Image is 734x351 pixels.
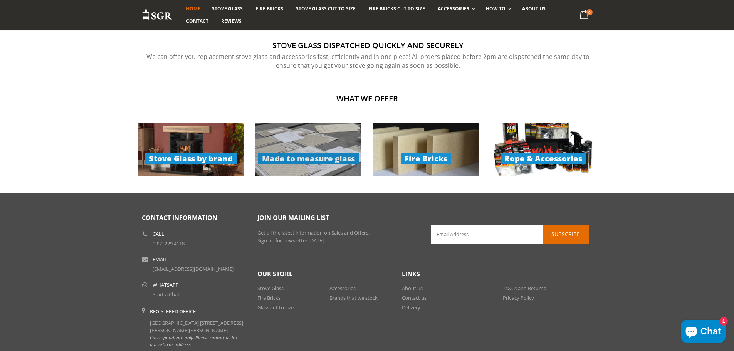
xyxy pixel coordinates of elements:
span: Fire Bricks Cut To Size [368,5,425,12]
b: Email [153,257,167,262]
span: Contact [186,18,208,24]
a: 0 [576,8,592,23]
a: Contact [180,15,214,27]
a: Accessories [329,285,356,292]
span: Stove Glass by brand [145,153,237,164]
span: Fire Bricks [401,153,451,164]
a: Glass cut to size [257,304,294,311]
em: Correspondence only. Please contact us for our returns address. [150,334,238,347]
a: Stove Glass by brand [138,123,244,176]
span: Rope & Accessories [501,153,586,164]
span: Home [186,5,200,12]
a: Reviews [215,15,247,27]
b: WhatsApp [153,282,179,287]
span: Accessories [438,5,469,12]
a: Fire Bricks [373,123,479,176]
a: Made to measure glass [255,123,361,176]
a: Privacy Policy [503,294,534,301]
a: About us [516,3,551,15]
div: [GEOGRAPHIC_DATA] [STREET_ADDRESS][PERSON_NAME][PERSON_NAME] [150,308,246,348]
img: Stove Glass Replacement [142,9,173,22]
a: Brands that we stock [329,294,378,301]
a: 0330 229 4118 [153,240,185,247]
a: [EMAIL_ADDRESS][DOMAIN_NAME] [153,265,234,272]
p: We can offer you replacement stove glass and accessories fast, efficiently and in one piece! All ... [144,52,593,70]
span: Contact Information [142,213,217,222]
a: Start a Chat [153,291,180,298]
b: Call [153,232,164,237]
a: Fire Bricks [257,294,280,301]
a: Home [180,3,206,15]
span: About us [522,5,546,12]
img: collection-2-image_279x140.jpg [373,123,479,176]
a: Stove Glass [206,3,249,15]
a: How To [480,3,515,15]
h2: What we offer [142,93,593,104]
span: Stove Glass Cut To Size [296,5,356,12]
a: Ts&Cs and Returns [503,285,546,292]
inbox-online-store-chat: Shopify online store chat [679,320,728,345]
p: Get all the latest information on Sales and Offers. Sign up for newsletter [DATE]. [257,229,419,244]
a: Stove Glass [257,285,284,292]
a: Fire Bricks [250,3,289,15]
a: Contact us [402,294,427,301]
a: Delivery [402,304,420,311]
span: Stove Glass [212,5,243,12]
a: Fire Bricks Cut To Size [363,3,431,15]
a: Accessories [432,3,479,15]
h2: Stove Glass Dispatched Quickly and securely [144,40,593,50]
a: Rope & Accessories [490,123,596,176]
span: Links [402,270,420,278]
img: rope-accessories-products_279x140.jpg [490,123,596,176]
input: Email Address [431,225,589,244]
span: Our Store [257,270,292,278]
span: Reviews [221,18,242,24]
span: Join our mailing list [257,213,329,222]
span: 0 [586,9,593,15]
span: Fire Bricks [255,5,283,12]
a: Stove Glass Cut To Size [290,3,361,15]
img: stove-glass-products_279x140.jpg [138,123,244,176]
a: About us [402,285,423,292]
b: Registered Office [150,308,196,315]
button: Subscribe [543,225,589,244]
span: How To [486,5,506,12]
